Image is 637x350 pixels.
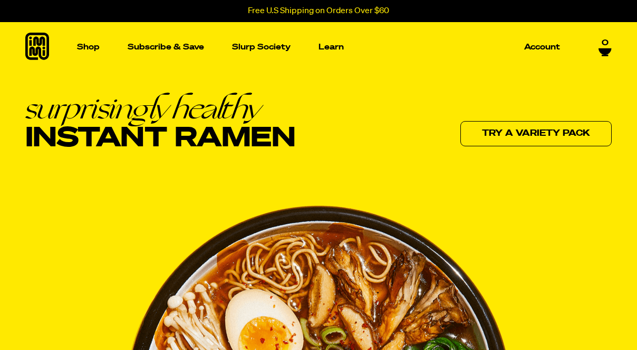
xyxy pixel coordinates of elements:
a: Try a variety pack [460,121,612,146]
a: 0 [599,38,612,56]
p: Free U.S Shipping on Orders Over $60 [248,6,389,16]
em: surprisingly healthy [25,93,295,123]
span: 0 [602,38,609,48]
a: Learn [314,22,348,72]
nav: Main navigation [73,22,564,72]
a: Subscribe & Save [123,39,208,55]
p: Account [524,43,560,51]
p: Subscribe & Save [128,43,204,51]
p: Learn [318,43,344,51]
a: Shop [73,22,104,72]
a: Slurp Society [228,39,295,55]
a: Account [520,39,564,55]
h1: Instant Ramen [25,93,295,153]
p: Slurp Society [232,43,291,51]
p: Shop [77,43,100,51]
